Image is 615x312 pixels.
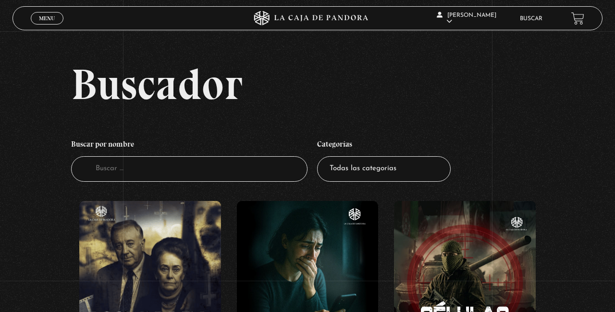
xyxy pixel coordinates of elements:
h4: Buscar por nombre [71,135,307,157]
a: View your shopping cart [571,12,584,25]
span: Cerrar [36,24,59,30]
span: Menu [39,15,55,21]
h2: Buscador [71,62,603,106]
h4: Categorías [317,135,451,157]
span: [PERSON_NAME] [437,12,496,25]
a: Buscar [520,16,542,22]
